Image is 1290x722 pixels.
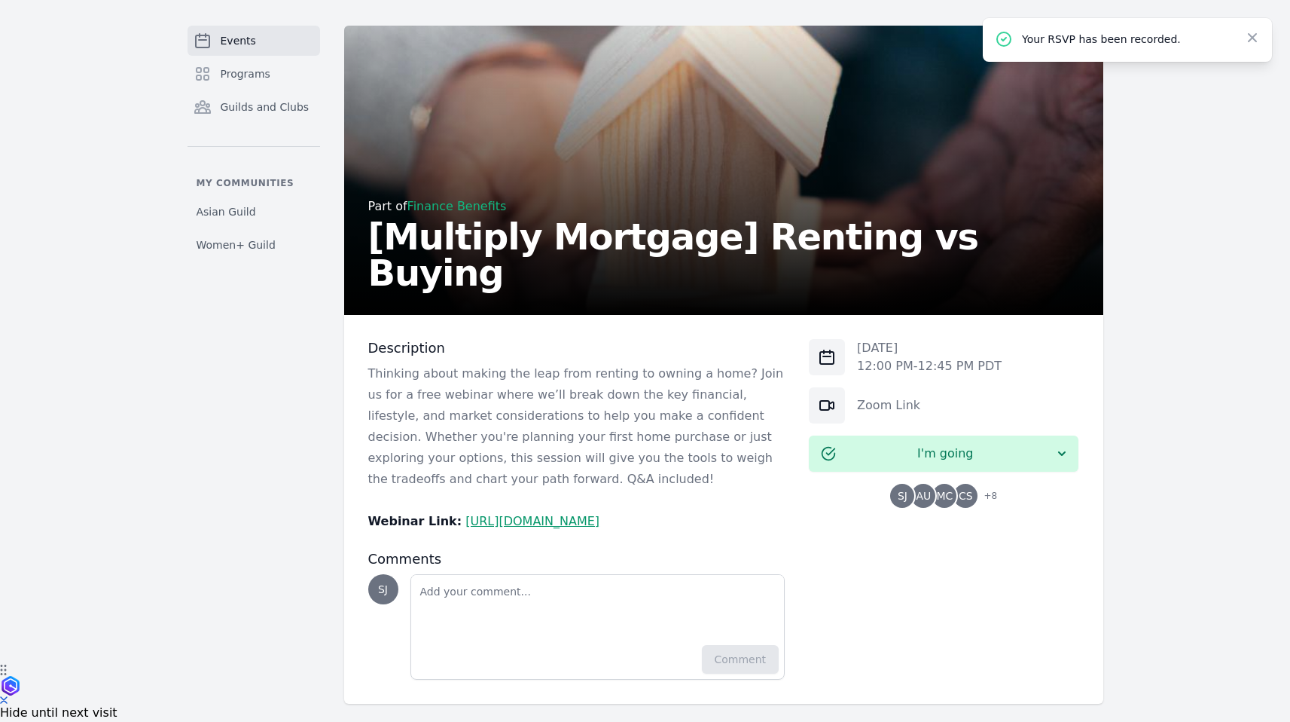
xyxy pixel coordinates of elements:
span: + 8 [974,487,997,508]
h3: Description [368,339,785,357]
p: 12:00 PM - 12:45 PM PDT [857,357,1002,375]
span: Women+ Guild [197,237,276,252]
span: MC [937,491,953,501]
a: Asian Guild [188,198,320,225]
button: Comment [702,645,779,674]
p: Thinking about making the leap from renting to owning a home? Join us for a free webinar where we... [368,363,785,490]
span: Guilds and Clubs [221,99,310,115]
a: Zoom Link [857,398,920,412]
span: Events [221,33,256,48]
a: [URL][DOMAIN_NAME] [465,514,599,528]
a: Events [188,26,320,56]
span: Programs [221,66,270,81]
h3: Comments [368,550,785,568]
strong: Webinar Link: [368,514,462,528]
a: Programs [188,59,320,89]
a: Finance Benefits [407,199,507,213]
nav: Sidebar [188,26,320,259]
div: Part of [368,197,1079,216]
span: CS [959,491,973,501]
h2: [Multiply Mortgage] Renting vs Buying [368,219,1079,291]
span: AU [916,491,932,501]
a: Women+ Guild [188,231,320,259]
span: SJ [898,491,907,501]
p: [DATE] [857,339,1002,357]
button: I'm going [809,436,1078,472]
a: Guilds and Clubs [188,92,320,122]
span: SJ [378,584,388,595]
span: Asian Guild [197,204,256,219]
span: I'm going [836,445,1054,463]
p: My communities [188,177,320,189]
p: Your RSVP has been recorded. [1022,32,1233,47]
